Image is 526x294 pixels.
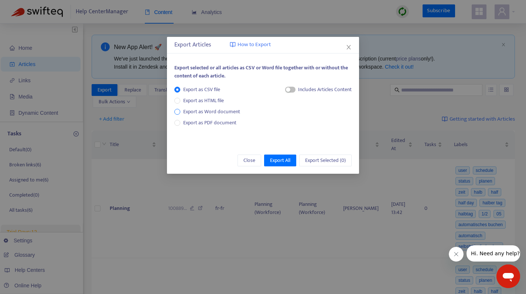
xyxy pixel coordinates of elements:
[230,41,271,49] a: How to Export
[467,245,520,262] iframe: Nachricht vom Unternehmen
[346,44,352,50] span: close
[183,118,236,127] span: Export as PDF document
[243,156,255,165] span: Close
[180,108,243,116] span: Export as Word document
[298,86,352,94] div: Includes Articles Content
[264,155,296,166] button: Export All
[174,63,348,80] span: Export selected or all articles as CSV or Word file together with or without the content of each ...
[180,86,223,94] span: Export as CSV file
[299,155,352,166] button: Export Selected (0)
[238,41,271,49] span: How to Export
[180,97,227,105] span: Export as HTML file
[449,247,464,262] iframe: Nachricht schließen
[174,41,352,49] div: Export Articles
[345,43,353,51] button: Close
[238,155,261,166] button: Close
[496,264,520,288] iframe: Schaltfläche zum Öffnen des Messaging-Fensters
[230,42,236,48] img: image-link
[270,156,290,165] span: Export All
